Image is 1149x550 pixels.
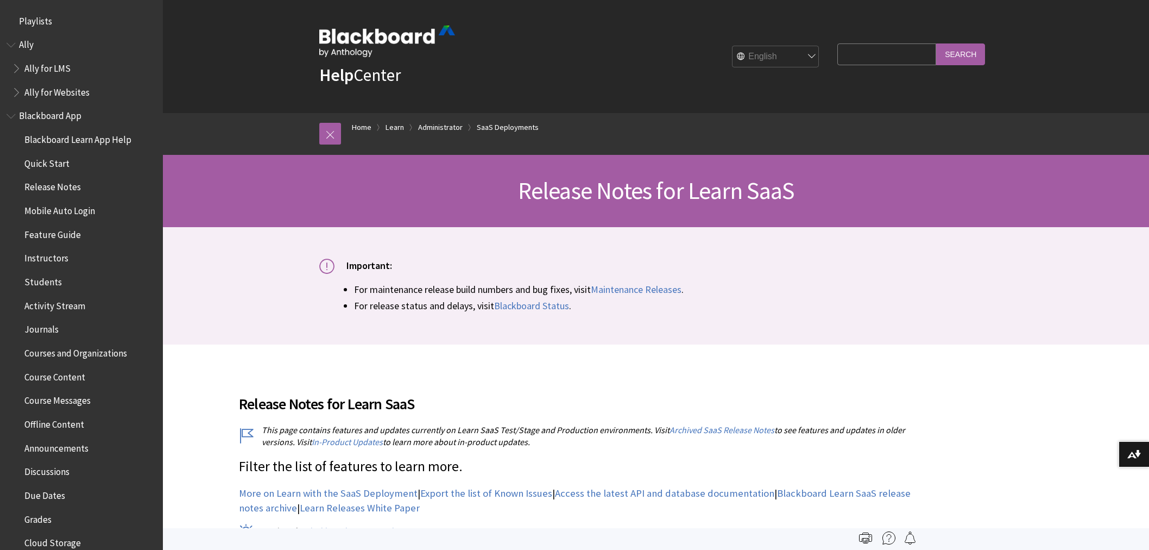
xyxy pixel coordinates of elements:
span: Due Dates [24,486,65,501]
span: Students [24,273,62,287]
nav: Book outline for Anthology Ally Help [7,36,156,102]
strong: Help [319,64,353,86]
span: Discussions [24,462,70,477]
select: Site Language Selector [733,46,819,68]
a: Home [352,121,371,134]
li: For maintenance release build numbers and bug fixes, visit . [354,282,993,297]
span: Offline Content [24,415,84,430]
span: Blackboard App [19,107,81,122]
span: Course Content [24,368,85,383]
p: This page contains features and updates currently on Learn SaaS Test/Stage and Production environ... [239,424,912,448]
span: Quick Start [24,154,70,169]
span: Journals [24,321,59,335]
span: Release Notes [24,178,81,193]
img: Blackboard by Anthology [319,26,455,57]
span: Release Notes for Learn SaaS [518,176,794,205]
a: Blackboard Learn 9.1 release notes [304,526,432,537]
span: Grades [24,510,52,525]
nav: Book outline for Playlists [7,12,156,30]
a: Archived SaaS Release Notes [670,424,774,436]
span: Mobile Auto Login [24,202,95,216]
span: Ally for LMS [24,59,71,74]
a: Access the latest API and database documentation [555,487,774,500]
span: Announcements [24,439,89,454]
h2: Release Notes for Learn SaaS [239,379,912,415]
span: Instructors [24,249,68,264]
p: | | | | [239,486,912,515]
a: Blackboard Status [494,299,569,312]
a: Blackboard Learn SaaS release notes archive [239,487,911,514]
span: Activity Stream [24,297,85,311]
a: More on Learn with the SaaS Deployment [239,487,418,500]
img: More help [882,532,895,545]
li: For release status and delays, visit . [354,298,993,313]
span: Important: [346,259,392,272]
a: Learn Releases White Paper [300,502,420,515]
p: Filter the list of features to learn more. [239,457,912,477]
a: HelpCenter [319,64,401,86]
p: Looking for ? [239,525,912,537]
span: Courses and Organizations [24,344,127,359]
span: Ally [19,36,34,51]
span: Ally for Websites [24,83,90,98]
img: Follow this page [904,532,917,545]
a: Export the list of Known Issues [420,487,552,500]
input: Search [936,43,985,65]
img: Print [859,532,872,545]
a: SaaS Deployments [477,121,539,134]
span: Blackboard Learn App Help [24,130,131,145]
span: Cloud Storage [24,534,81,548]
span: Feature Guide [24,226,81,240]
a: Maintenance Releases [591,283,681,296]
a: In-Product Updates [312,436,383,448]
a: Administrator [418,121,463,134]
span: Course Messages [24,392,91,407]
a: Learn [386,121,404,134]
span: Playlists [19,12,52,27]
